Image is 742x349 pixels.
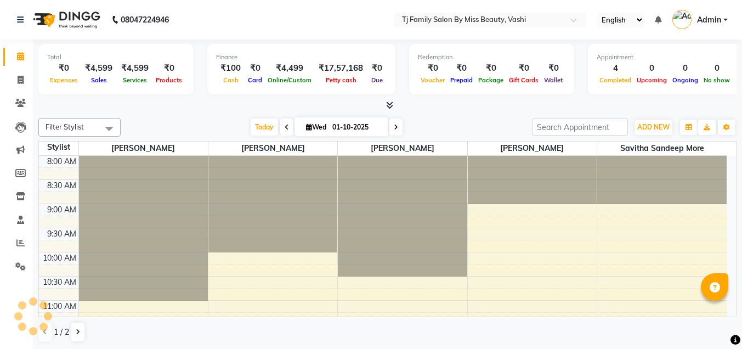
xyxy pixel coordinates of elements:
[448,76,475,84] span: Prepaid
[121,4,169,35] b: 08047224946
[41,252,78,264] div: 10:00 AM
[245,76,265,84] span: Card
[418,53,565,62] div: Redemption
[54,327,69,338] span: 1 / 2
[47,53,185,62] div: Total
[303,123,329,131] span: Wed
[245,62,265,75] div: ₹0
[216,53,387,62] div: Finance
[475,76,506,84] span: Package
[88,76,110,84] span: Sales
[39,142,78,153] div: Stylist
[45,156,78,167] div: 8:00 AM
[672,10,692,29] img: Admin
[448,62,475,75] div: ₹0
[208,142,337,155] span: [PERSON_NAME]
[45,180,78,192] div: 8:30 AM
[81,62,117,75] div: ₹4,599
[670,76,701,84] span: Ongoing
[634,62,670,75] div: 0
[597,142,727,155] span: savitha sandeep more
[418,76,448,84] span: Voucher
[41,277,78,288] div: 10:30 AM
[634,76,670,84] span: Upcoming
[418,62,448,75] div: ₹0
[220,76,241,84] span: Cash
[265,76,314,84] span: Online/Custom
[338,142,467,155] span: [PERSON_NAME]
[532,119,628,136] input: Search Appointment
[153,76,185,84] span: Products
[637,123,670,131] span: ADD NEW
[369,76,386,84] span: Due
[597,76,634,84] span: Completed
[468,142,597,155] span: [PERSON_NAME]
[45,228,78,240] div: 9:30 AM
[367,62,387,75] div: ₹0
[120,76,150,84] span: Services
[541,62,565,75] div: ₹0
[46,122,84,131] span: Filter Stylist
[323,76,359,84] span: Petty cash
[701,76,733,84] span: No show
[697,14,721,26] span: Admin
[45,204,78,216] div: 9:00 AM
[47,62,81,75] div: ₹0
[597,62,634,75] div: 4
[329,119,384,136] input: 2025-10-01
[597,53,733,62] div: Appointment
[670,62,701,75] div: 0
[47,76,81,84] span: Expenses
[41,301,78,312] div: 11:00 AM
[216,62,245,75] div: ₹100
[79,142,208,155] span: [PERSON_NAME]
[506,76,541,84] span: Gift Cards
[635,120,672,135] button: ADD NEW
[265,62,314,75] div: ₹4,499
[541,76,565,84] span: Wallet
[701,62,733,75] div: 0
[314,62,367,75] div: ₹17,57,168
[506,62,541,75] div: ₹0
[251,119,278,136] span: Today
[153,62,185,75] div: ₹0
[475,62,506,75] div: ₹0
[28,4,103,35] img: logo
[117,62,153,75] div: ₹4,599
